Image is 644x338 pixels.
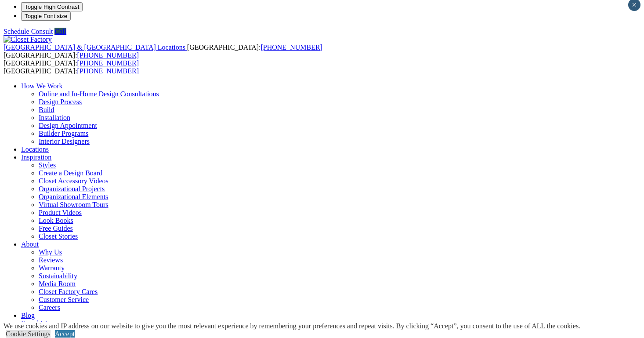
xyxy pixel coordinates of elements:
[260,44,322,51] a: [PHONE_NUMBER]
[77,67,139,75] a: [PHONE_NUMBER]
[39,288,98,295] a: Closet Factory Cares
[54,28,66,35] a: Call
[39,201,109,208] a: Virtual Showroom Tours
[39,90,159,98] a: Online and In-Home Design Consultations
[39,248,62,256] a: Why Us
[21,82,63,90] a: How We Work
[25,13,67,19] span: Toggle Font size
[39,264,65,272] a: Warranty
[25,4,79,10] span: Toggle High Contrast
[39,209,82,216] a: Product Videos
[39,98,82,105] a: Design Process
[39,280,76,287] a: Media Room
[39,130,88,137] a: Builder Programs
[39,256,63,264] a: Reviews
[39,233,78,240] a: Closet Stories
[39,138,90,145] a: Interior Designers
[4,44,187,51] a: [GEOGRAPHIC_DATA] & [GEOGRAPHIC_DATA] Locations
[39,193,108,200] a: Organizational Elements
[39,114,70,121] a: Installation
[21,153,51,161] a: Inspiration
[39,161,56,169] a: Styles
[39,225,73,232] a: Free Guides
[39,106,54,113] a: Build
[21,240,39,248] a: About
[39,177,109,185] a: Closet Accessory Videos
[39,122,97,129] a: Design Appointment
[4,36,52,44] img: Closet Factory
[4,44,185,51] span: [GEOGRAPHIC_DATA] & [GEOGRAPHIC_DATA] Locations
[4,44,322,59] span: [GEOGRAPHIC_DATA]: [GEOGRAPHIC_DATA]:
[39,304,60,311] a: Careers
[39,217,73,224] a: Look Books
[39,169,102,177] a: Create a Design Board
[39,272,77,280] a: Sustainability
[4,322,580,330] div: We use cookies and IP address on our website to give you the most relevant experience by remember...
[4,59,139,75] span: [GEOGRAPHIC_DATA]: [GEOGRAPHIC_DATA]:
[39,185,105,193] a: Organizational Projects
[77,59,139,67] a: [PHONE_NUMBER]
[39,296,89,303] a: Customer Service
[6,330,51,338] a: Cookie Settings
[21,2,83,11] button: Toggle High Contrast
[4,28,53,35] a: Schedule Consult
[21,320,54,327] a: Franchising
[21,11,71,21] button: Toggle Font size
[55,330,75,338] a: Accept
[21,145,49,153] a: Locations
[77,51,139,59] a: [PHONE_NUMBER]
[21,312,35,319] a: Blog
